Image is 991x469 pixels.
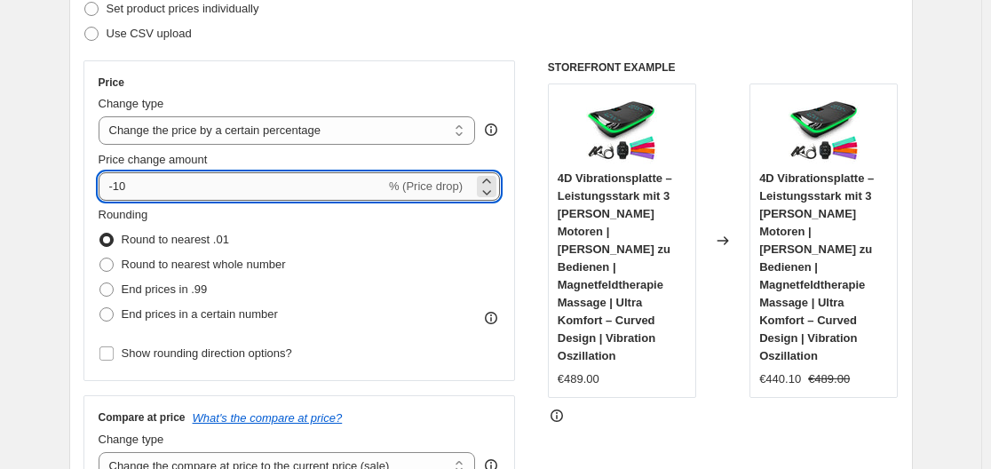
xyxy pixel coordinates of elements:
[482,121,500,139] div: help
[548,60,899,75] h6: STOREFRONT EXAMPLE
[99,76,124,90] h3: Price
[808,370,850,388] strike: €489.00
[99,172,385,201] input: -15
[586,93,657,164] img: 71glEwx83_L_80x.jpg
[759,171,874,362] span: 4D Vibrationsplatte – Leistungsstark mit 3 [PERSON_NAME] Motoren | [PERSON_NAME] zu Bedienen | Ma...
[759,370,801,388] div: €440.10
[99,97,164,110] span: Change type
[122,233,229,246] span: Round to nearest .01
[99,410,186,425] h3: Compare at price
[389,179,463,193] span: % (Price drop)
[122,346,292,360] span: Show rounding direction options?
[558,171,672,362] span: 4D Vibrationsplatte – Leistungsstark mit 3 [PERSON_NAME] Motoren | [PERSON_NAME] zu Bedienen | Ma...
[99,433,164,446] span: Change type
[122,258,286,271] span: Round to nearest whole number
[107,2,259,15] span: Set product prices individually
[122,282,208,296] span: End prices in .99
[193,411,343,425] button: What's the compare at price?
[789,93,860,164] img: 71glEwx83_L_80x.jpg
[558,370,599,388] div: €489.00
[107,27,192,40] span: Use CSV upload
[122,307,278,321] span: End prices in a certain number
[99,153,208,166] span: Price change amount
[99,208,148,221] span: Rounding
